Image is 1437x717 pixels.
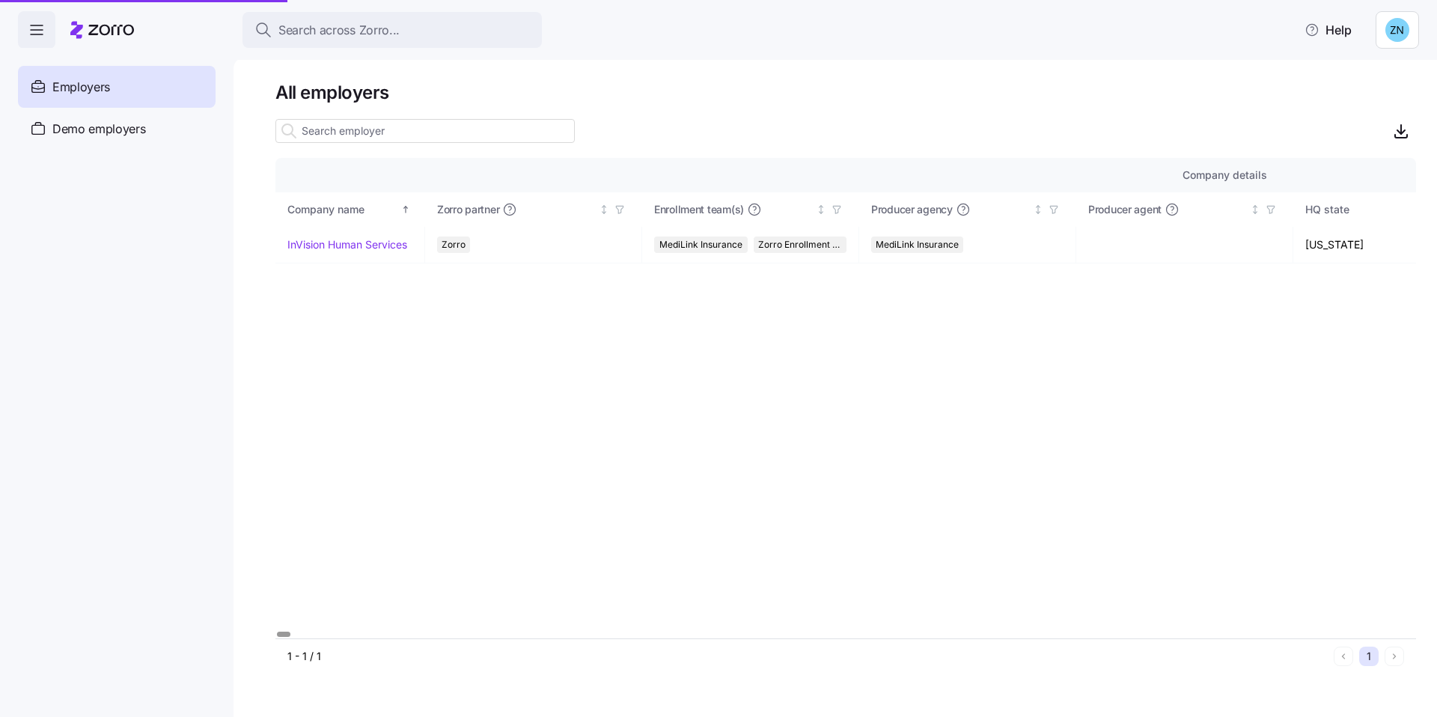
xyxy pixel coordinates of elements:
div: Sorted ascending [400,204,411,215]
a: Employers [18,66,216,108]
span: MediLink Insurance [659,237,742,253]
span: MediLink Insurance [876,237,959,253]
div: Not sorted [1250,204,1260,215]
span: Demo employers [52,120,146,138]
span: Help [1305,21,1352,39]
div: Not sorted [599,204,609,215]
span: Zorro [442,237,466,253]
th: Producer agencyNot sorted [859,192,1076,227]
button: Next page [1385,647,1404,666]
span: Producer agency [871,202,953,217]
span: Producer agent [1088,202,1162,217]
div: Company name [287,201,398,218]
button: 1 [1359,647,1379,666]
span: Zorro partner [437,202,499,217]
button: Search across Zorro... [242,12,542,48]
div: Not sorted [1033,204,1043,215]
h1: All employers [275,81,1416,104]
a: InVision Human Services [287,237,407,252]
img: 5c518db9dac3a343d5b258230af867d6 [1385,18,1409,42]
span: Search across Zorro... [278,21,400,40]
input: Search employer [275,119,575,143]
span: Employers [52,78,110,97]
span: Enrollment team(s) [654,202,744,217]
button: Previous page [1334,647,1353,666]
th: Producer agentNot sorted [1076,192,1293,227]
div: 1 - 1 / 1 [287,649,1328,664]
div: Not sorted [816,204,826,215]
th: Enrollment team(s)Not sorted [642,192,859,227]
th: Zorro partnerNot sorted [425,192,642,227]
th: Company nameSorted ascending [275,192,425,227]
button: Help [1293,15,1364,45]
span: Zorro Enrollment Team [758,237,843,253]
a: Demo employers [18,108,216,150]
